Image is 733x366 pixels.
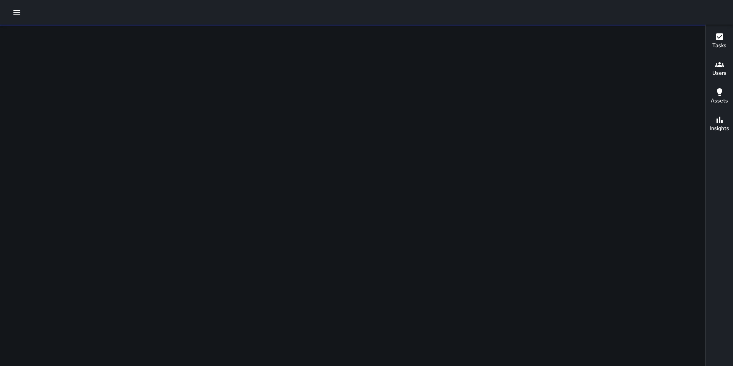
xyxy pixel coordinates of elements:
[712,69,726,77] h6: Users
[706,55,733,83] button: Users
[711,97,728,105] h6: Assets
[706,110,733,138] button: Insights
[706,28,733,55] button: Tasks
[710,124,729,133] h6: Insights
[712,41,726,50] h6: Tasks
[706,83,733,110] button: Assets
